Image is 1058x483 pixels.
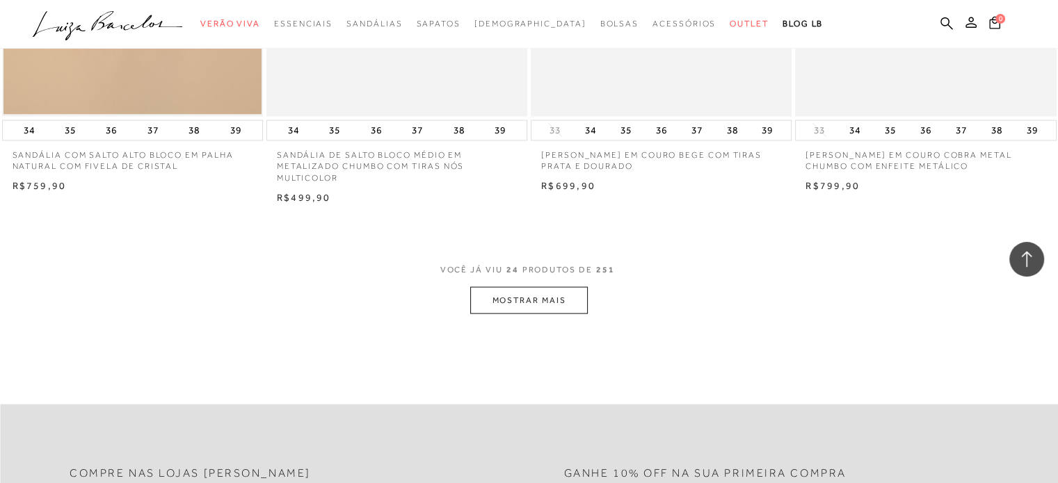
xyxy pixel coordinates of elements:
[783,19,823,28] span: BLOG LB
[531,141,792,173] a: [PERSON_NAME] EM COURO BEGE COM TIRAS PRATA E DOURADO
[184,121,204,140] button: 38
[545,124,565,137] button: 33
[652,11,716,37] a: categoryNavScreenReaderText
[541,180,595,191] span: R$699,90
[805,180,860,191] span: R$799,90
[795,141,1056,173] a: [PERSON_NAME] EM COURO COBRA METAL CHUMBO COM ENFEITE METÁLICO
[416,11,460,37] a: categoryNavScreenReaderText
[274,11,332,37] a: categoryNavScreenReaderText
[449,121,468,140] button: 38
[987,121,1007,140] button: 38
[687,121,707,140] button: 37
[266,141,527,184] a: SANDÁLIA DE SALTO BLOCO MÉDIO EM METALIZADO CHUMBO COM TIRAS NÓS MULTICOLOR
[652,19,716,28] span: Acessórios
[284,121,303,140] button: 34
[783,11,823,37] a: BLOG LB
[200,19,260,28] span: Verão Viva
[1023,121,1042,140] button: 39
[845,121,865,140] button: 34
[564,467,847,480] h2: Ganhe 10% off na sua primeira compra
[490,121,510,140] button: 39
[581,121,600,140] button: 34
[19,121,39,140] button: 34
[13,180,67,191] span: R$759,90
[470,287,587,314] button: MOSTRAR MAIS
[277,192,331,203] span: R$499,90
[722,121,742,140] button: 38
[367,121,386,140] button: 36
[506,265,519,275] span: 24
[274,19,332,28] span: Essenciais
[61,121,80,140] button: 35
[474,19,586,28] span: [DEMOGRAPHIC_DATA]
[474,11,586,37] a: noSubCategoriesText
[881,121,900,140] button: 35
[730,19,769,28] span: Outlet
[102,121,121,140] button: 36
[758,121,777,140] button: 39
[143,121,163,140] button: 37
[952,121,971,140] button: 37
[346,19,402,28] span: Sandálias
[226,121,246,140] button: 39
[325,121,344,140] button: 35
[440,265,618,275] span: VOCÊ JÁ VIU PRODUTOS DE
[70,467,311,480] h2: Compre nas lojas [PERSON_NAME]
[810,124,829,137] button: 33
[416,19,460,28] span: Sapatos
[408,121,427,140] button: 37
[596,265,615,275] span: 251
[916,121,936,140] button: 36
[2,141,263,173] a: SANDÁLIA COM SALTO ALTO BLOCO EM PALHA NATURAL COM FIVELA DE CRISTAL
[652,121,671,140] button: 36
[200,11,260,37] a: categoryNavScreenReaderText
[616,121,636,140] button: 35
[600,19,639,28] span: Bolsas
[730,11,769,37] a: categoryNavScreenReaderText
[995,14,1005,24] span: 0
[985,15,1004,34] button: 0
[346,11,402,37] a: categoryNavScreenReaderText
[600,11,639,37] a: categoryNavScreenReaderText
